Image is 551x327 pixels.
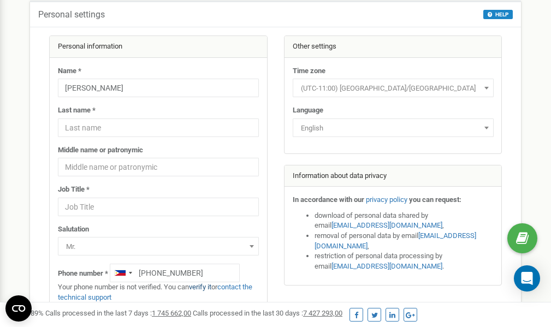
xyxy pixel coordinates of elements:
[315,211,494,231] li: download of personal data shared by email ,
[152,309,191,317] u: 1 745 662,00
[483,10,513,19] button: HELP
[58,224,89,235] label: Salutation
[297,81,490,96] span: (UTC-11:00) Pacific/Midway
[58,105,96,116] label: Last name *
[315,251,494,271] li: restriction of personal data processing by email .
[58,283,252,301] a: contact the technical support
[50,36,267,58] div: Personal information
[58,118,259,137] input: Last name
[331,221,442,229] a: [EMAIL_ADDRESS][DOMAIN_NAME]
[189,283,211,291] a: verify it
[62,239,255,254] span: Mr.
[58,79,259,97] input: Name
[58,198,259,216] input: Job Title
[58,145,143,156] label: Middle name or patronymic
[193,309,342,317] span: Calls processed in the last 30 days :
[285,36,502,58] div: Other settings
[303,309,342,317] u: 7 427 293,00
[58,237,259,255] span: Mr.
[58,158,259,176] input: Middle name or patronymic
[293,118,494,137] span: English
[514,265,540,292] div: Open Intercom Messenger
[315,231,476,250] a: [EMAIL_ADDRESS][DOMAIN_NAME]
[45,309,191,317] span: Calls processed in the last 7 days :
[409,195,461,204] strong: you can request:
[331,262,442,270] a: [EMAIL_ADDRESS][DOMAIN_NAME]
[366,195,407,204] a: privacy policy
[110,264,240,282] input: +1-800-555-55-55
[58,185,90,195] label: Job Title *
[293,105,323,116] label: Language
[110,264,135,282] div: Telephone country code
[58,66,81,76] label: Name *
[293,79,494,97] span: (UTC-11:00) Pacific/Midway
[297,121,490,136] span: English
[38,10,105,20] h5: Personal settings
[58,269,108,279] label: Phone number *
[293,195,364,204] strong: In accordance with our
[285,165,502,187] div: Information about data privacy
[58,282,259,302] p: Your phone number is not verified. You can or
[293,66,325,76] label: Time zone
[315,231,494,251] li: removal of personal data by email ,
[5,295,32,322] button: Open CMP widget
